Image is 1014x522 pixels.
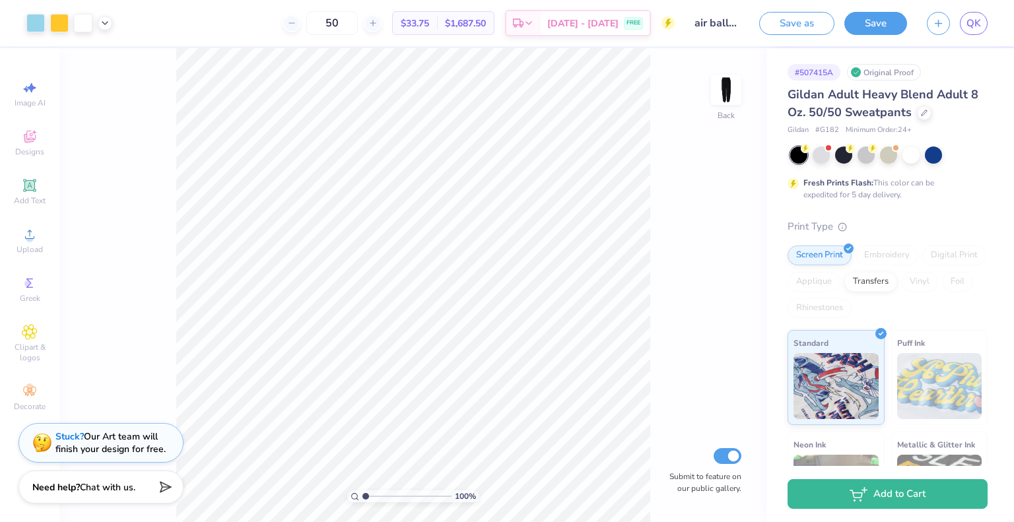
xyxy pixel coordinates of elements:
span: Clipart & logos [7,342,53,363]
span: $33.75 [401,16,429,30]
span: Gildan [788,125,809,136]
div: Foil [942,272,973,292]
span: Gildan Adult Heavy Blend Adult 8 Oz. 50/50 Sweatpants [788,86,978,120]
span: [DATE] - [DATE] [547,16,619,30]
span: # G182 [815,125,839,136]
img: Puff Ink [897,353,982,419]
span: Puff Ink [897,336,925,350]
span: Add Text [14,195,46,206]
button: Add to Cart [788,479,988,509]
span: Image AI [15,98,46,108]
button: Save as [759,12,834,35]
div: Digital Print [922,245,986,265]
div: Transfers [844,272,897,292]
a: QK [960,12,988,35]
button: Save [844,12,907,35]
span: FREE [626,18,640,28]
span: 100 % [455,490,476,502]
img: Back [713,77,739,103]
input: – – [306,11,358,35]
span: Designs [15,147,44,157]
img: Neon Ink [794,455,879,521]
div: Rhinestones [788,298,852,318]
div: Original Proof [847,64,921,81]
span: $1,687.50 [445,16,486,30]
div: Back [718,110,735,121]
img: Standard [794,353,879,419]
div: # 507415A [788,64,840,81]
span: QK [966,16,981,31]
span: Upload [17,244,43,255]
span: Metallic & Glitter Ink [897,438,975,451]
label: Submit to feature on our public gallery. [662,471,741,494]
span: Decorate [14,401,46,412]
span: Standard [794,336,828,350]
strong: Stuck? [55,430,84,443]
div: Screen Print [788,245,852,265]
span: Neon Ink [794,438,826,451]
img: Metallic & Glitter Ink [897,455,982,521]
span: Chat with us. [80,481,135,494]
strong: Need help? [32,481,80,494]
span: Greek [20,293,40,304]
div: Print Type [788,219,988,234]
div: Vinyl [901,272,938,292]
strong: Fresh Prints Flash: [803,178,873,188]
div: This color can be expedited for 5 day delivery. [803,177,966,201]
div: Our Art team will finish your design for free. [55,430,166,455]
span: Minimum Order: 24 + [846,125,912,136]
div: Applique [788,272,840,292]
div: Embroidery [856,245,918,265]
input: Untitled Design [685,10,749,36]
